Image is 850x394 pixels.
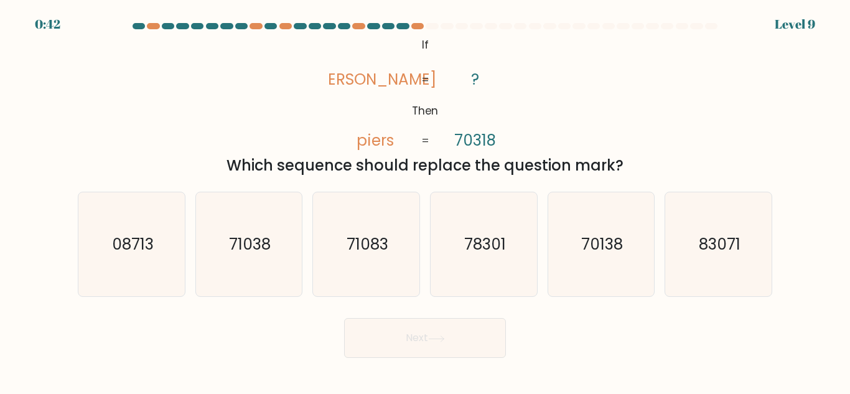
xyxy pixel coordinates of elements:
tspan: = [421,133,429,148]
div: Which sequence should replace the question mark? [85,154,765,177]
text: 70138 [581,233,623,255]
tspan: If [422,37,429,52]
svg: @import url('[URL][DOMAIN_NAME]); [329,34,521,152]
tspan: 70318 [454,130,496,152]
div: 0:42 [35,15,60,34]
button: Next [344,318,506,358]
text: 83071 [699,233,740,255]
text: 71038 [229,233,271,255]
text: 08713 [111,233,153,255]
text: 78301 [464,233,505,255]
div: Level 9 [775,15,815,34]
tspan: ? [471,68,479,90]
tspan: Then [412,103,439,118]
tspan: piers [357,129,394,151]
tspan: [PERSON_NAME] [313,68,437,90]
text: 71083 [347,233,388,255]
tspan: = [421,72,429,87]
